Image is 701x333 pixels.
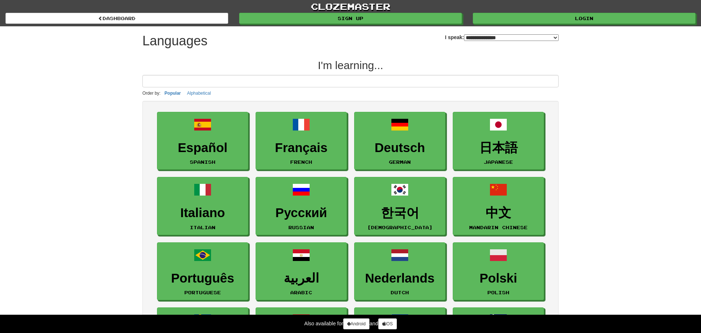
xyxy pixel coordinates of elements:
h3: 한국어 [358,206,441,220]
a: DeutschGerman [354,112,445,170]
h3: 日本語 [457,141,540,155]
a: NederlandsDutch [354,242,445,300]
button: Popular [162,89,183,97]
h3: 中文 [457,206,540,220]
small: [DEMOGRAPHIC_DATA] [367,225,433,230]
small: Dutch [391,290,409,295]
small: Russian [288,225,314,230]
a: 日本語Japanese [453,112,544,170]
a: FrançaisFrench [256,112,347,170]
h3: Русский [260,206,343,220]
h3: Español [161,141,244,155]
a: 한국어[DEMOGRAPHIC_DATA] [354,177,445,235]
small: German [389,159,411,164]
a: iOS [378,318,397,329]
h3: العربية [260,271,343,285]
h2: I'm learning... [142,59,559,71]
small: French [290,159,312,164]
h3: Polski [457,271,540,285]
select: I speak: [464,34,559,41]
small: Italian [190,225,215,230]
a: Android [343,318,369,329]
a: 中文Mandarin Chinese [453,177,544,235]
a: EspañolSpanish [157,112,248,170]
small: Arabic [290,290,312,295]
small: Polish [487,290,509,295]
a: PolskiPolish [453,242,544,300]
a: PortuguêsPortuguese [157,242,248,300]
small: Spanish [190,159,215,164]
button: Alphabetical [185,89,213,97]
a: ItalianoItalian [157,177,248,235]
h3: Italiano [161,206,244,220]
h3: Français [260,141,343,155]
a: العربيةArabic [256,242,347,300]
h3: Português [161,271,244,285]
small: Portuguese [184,290,221,295]
h3: Deutsch [358,141,441,155]
h3: Nederlands [358,271,441,285]
small: Japanese [484,159,513,164]
h1: Languages [142,34,207,48]
small: Mandarin Chinese [469,225,528,230]
a: РусскийRussian [256,177,347,235]
a: Login [473,13,696,24]
a: dashboard [5,13,228,24]
a: Sign up [239,13,462,24]
label: I speak: [445,34,559,41]
small: Order by: [142,91,161,96]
